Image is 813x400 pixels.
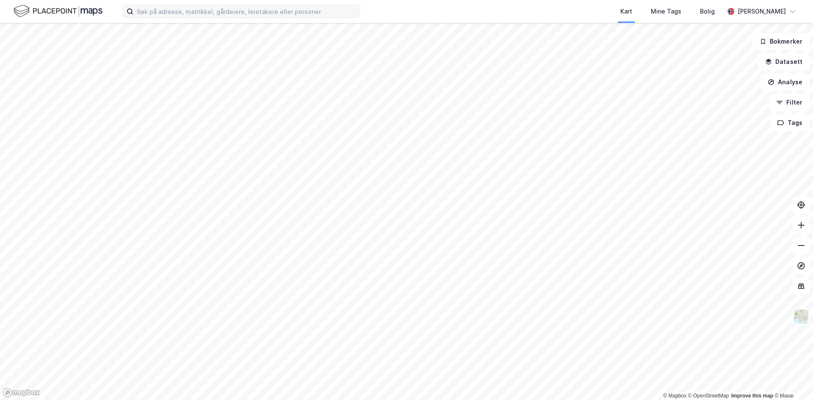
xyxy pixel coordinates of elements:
div: Bolig [700,6,715,17]
div: [PERSON_NAME] [738,6,786,17]
div: Kart [620,6,632,17]
div: Mine Tags [651,6,681,17]
a: OpenStreetMap [688,393,729,399]
button: Bokmerker [752,33,810,50]
a: Mapbox homepage [3,388,40,397]
div: Kontrollprogram for chat [771,359,813,400]
button: Analyse [760,74,810,91]
img: logo.f888ab2527a4732fd821a326f86c7f29.svg [14,4,102,19]
button: Filter [769,94,810,111]
iframe: Chat Widget [771,359,813,400]
input: Søk på adresse, matrikkel, gårdeiere, leietakere eller personer [133,5,359,18]
button: Tags [770,114,810,131]
a: Improve this map [731,393,773,399]
button: Datasett [758,53,810,70]
a: Mapbox [663,393,686,399]
img: Z [793,309,809,325]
